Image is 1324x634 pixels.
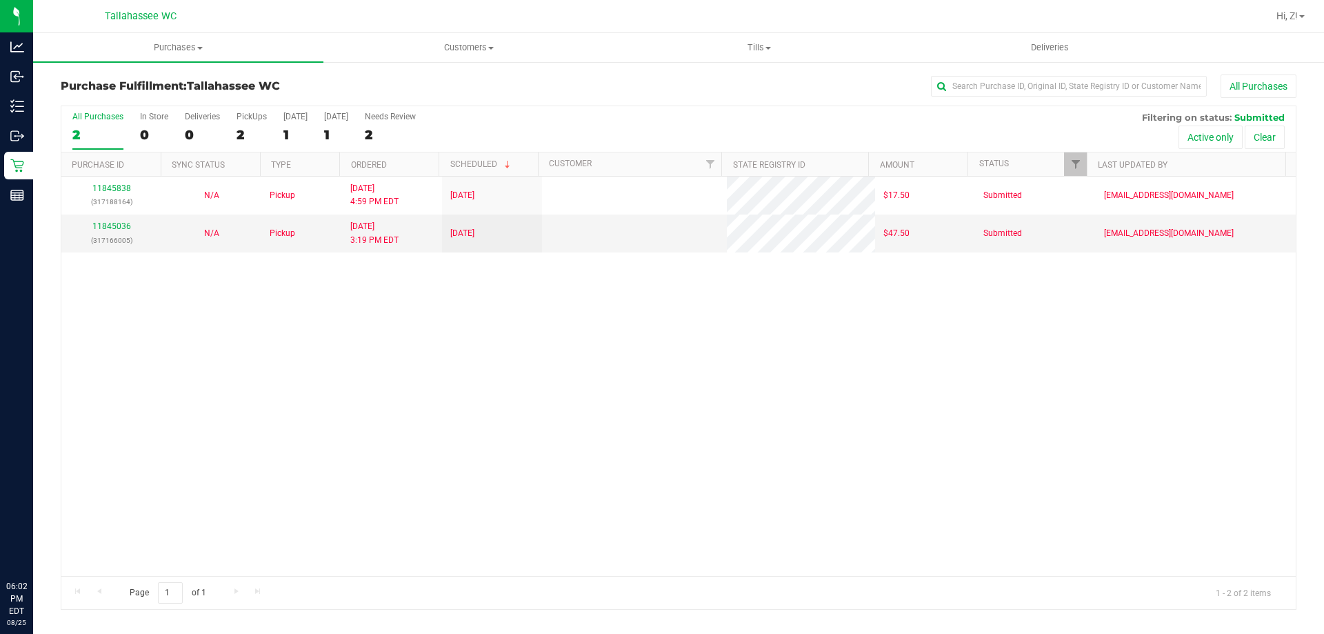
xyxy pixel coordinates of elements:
[271,160,291,170] a: Type
[350,220,399,246] span: [DATE] 3:19 PM EDT
[172,160,225,170] a: Sync Status
[33,33,323,62] a: Purchases
[14,524,55,565] iframe: Resource center
[92,221,131,231] a: 11845036
[270,227,295,240] span: Pickup
[905,33,1195,62] a: Deliveries
[324,112,348,121] div: [DATE]
[365,127,416,143] div: 2
[614,33,904,62] a: Tills
[118,582,217,604] span: Page of 1
[10,129,24,143] inline-svg: Outbound
[883,227,910,240] span: $47.50
[70,195,153,208] p: (317188164)
[450,189,474,202] span: [DATE]
[1104,189,1234,202] span: [EMAIL_ADDRESS][DOMAIN_NAME]
[549,159,592,168] a: Customer
[979,159,1009,168] a: Status
[733,160,805,170] a: State Registry ID
[61,80,472,92] h3: Purchase Fulfillment:
[140,112,168,121] div: In Store
[1104,227,1234,240] span: [EMAIL_ADDRESS][DOMAIN_NAME]
[983,227,1022,240] span: Submitted
[158,582,183,604] input: 1
[350,182,399,208] span: [DATE] 4:59 PM EDT
[41,522,57,538] iframe: Resource center unread badge
[699,152,721,176] a: Filter
[185,112,220,121] div: Deliveries
[1245,126,1285,149] button: Clear
[204,189,219,202] button: N/A
[237,112,267,121] div: PickUps
[614,41,903,54] span: Tills
[983,189,1022,202] span: Submitted
[1012,41,1087,54] span: Deliveries
[70,234,153,247] p: (317166005)
[33,41,323,54] span: Purchases
[140,127,168,143] div: 0
[204,227,219,240] button: N/A
[883,189,910,202] span: $17.50
[237,127,267,143] div: 2
[283,127,308,143] div: 1
[185,127,220,143] div: 0
[92,184,131,193] a: 11845838
[1178,126,1243,149] button: Active only
[324,127,348,143] div: 1
[1205,582,1282,603] span: 1 - 2 of 2 items
[1098,160,1167,170] a: Last Updated By
[1234,112,1285,123] span: Submitted
[10,40,24,54] inline-svg: Analytics
[450,227,474,240] span: [DATE]
[72,160,124,170] a: Purchase ID
[880,160,914,170] a: Amount
[72,127,123,143] div: 2
[72,112,123,121] div: All Purchases
[105,10,177,22] span: Tallahassee WC
[324,41,613,54] span: Customers
[351,160,387,170] a: Ordered
[365,112,416,121] div: Needs Review
[6,580,27,617] p: 06:02 PM EDT
[1064,152,1087,176] a: Filter
[283,112,308,121] div: [DATE]
[931,76,1207,97] input: Search Purchase ID, Original ID, State Registry ID or Customer Name...
[187,79,280,92] span: Tallahassee WC
[204,228,219,238] span: Not Applicable
[270,189,295,202] span: Pickup
[10,70,24,83] inline-svg: Inbound
[10,99,24,113] inline-svg: Inventory
[10,188,24,202] inline-svg: Reports
[10,159,24,172] inline-svg: Retail
[6,617,27,628] p: 08/25
[1221,75,1296,98] button: All Purchases
[1276,10,1298,21] span: Hi, Z!
[323,33,614,62] a: Customers
[204,190,219,200] span: Not Applicable
[1142,112,1232,123] span: Filtering on status:
[450,159,513,169] a: Scheduled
